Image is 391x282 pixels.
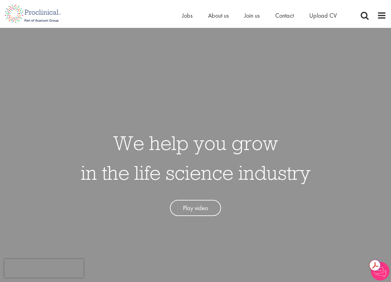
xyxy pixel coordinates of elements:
[244,11,260,20] a: Join us
[309,11,337,20] a: Upload CV
[182,11,193,20] a: Jobs
[170,200,221,216] a: Play video
[371,262,389,280] img: Chatbot
[81,128,311,187] h1: We help you grow in the life science industry
[208,11,229,20] a: About us
[275,11,294,20] a: Contact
